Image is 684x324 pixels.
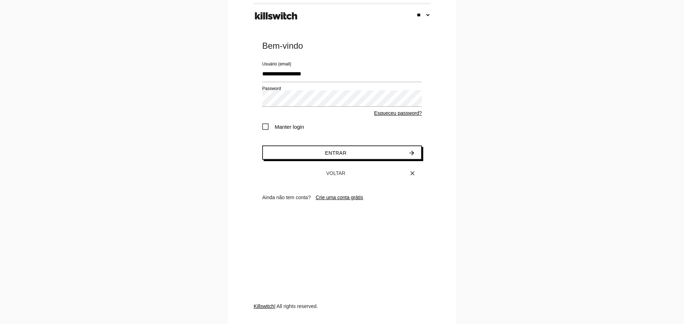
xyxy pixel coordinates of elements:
[326,170,346,176] span: Voltar
[262,61,291,67] label: Usuário (email)
[262,40,422,52] div: Bem-vindo
[262,85,281,92] label: Password
[325,150,347,156] span: Entrar
[262,195,311,200] span: Ainda não tem conta?
[262,122,304,131] span: Manter login
[409,167,416,180] i: close
[262,145,422,160] button: Entrararrow_forward
[254,303,430,324] div: | All rights reserved.
[316,195,363,200] a: Crie uma conta grátis
[408,146,415,160] i: arrow_forward
[253,10,299,22] img: ks-logo-black-footer.png
[254,303,274,309] a: Killswitch
[374,110,422,116] a: Esqueceu password?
